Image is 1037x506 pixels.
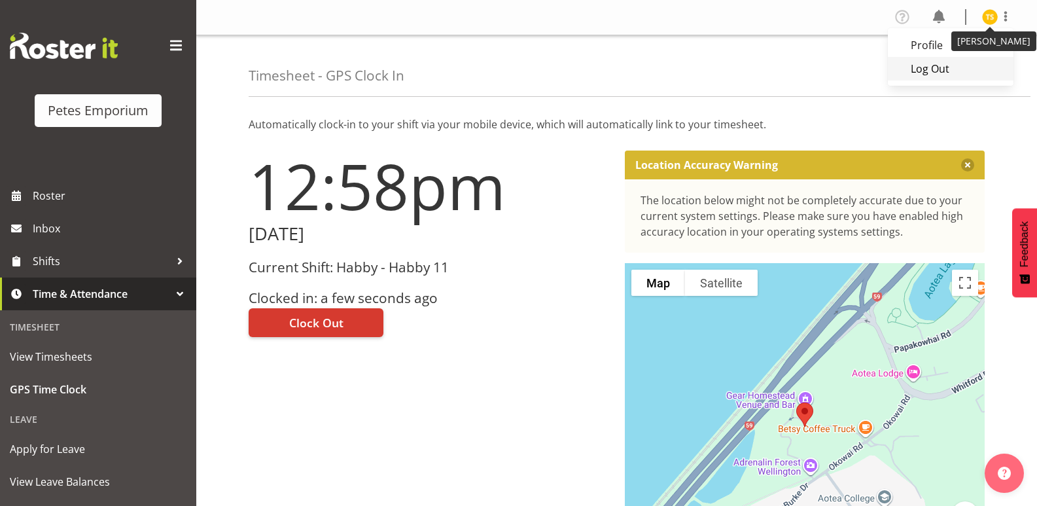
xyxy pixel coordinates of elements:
div: The location below might not be completely accurate due to your current system settings. Please m... [641,192,970,240]
span: View Leave Balances [10,472,186,492]
span: Feedback [1019,221,1030,267]
a: Apply for Leave [3,433,193,465]
span: Inbox [33,219,190,238]
span: Shifts [33,251,170,271]
span: GPS Time Clock [10,380,186,399]
p: Location Accuracy Warning [635,158,778,172]
img: Rosterit website logo [10,33,118,59]
div: Timesheet [3,314,193,340]
h4: Timesheet - GPS Clock In [249,68,404,83]
a: Profile [888,33,1013,57]
h1: 12:58pm [249,151,609,221]
a: GPS Time Clock [3,373,193,406]
h3: Clocked in: a few seconds ago [249,291,609,306]
button: Clock Out [249,308,383,337]
a: Log Out [888,57,1013,81]
div: Petes Emporium [48,101,149,120]
a: View Leave Balances [3,465,193,498]
span: Roster [33,186,190,206]
img: help-xxl-2.png [998,467,1011,480]
button: Show satellite imagery [685,270,758,296]
button: Toggle fullscreen view [952,270,978,296]
img: tamara-straker11292.jpg [982,9,998,25]
h3: Current Shift: Habby - Habby 11 [249,260,609,275]
span: Apply for Leave [10,439,186,459]
button: Close message [961,158,974,172]
button: Feedback - Show survey [1012,208,1037,297]
a: View Timesheets [3,340,193,373]
p: Automatically clock-in to your shift via your mobile device, which will automatically link to you... [249,117,985,132]
h2: [DATE] [249,224,609,244]
span: View Timesheets [10,347,186,367]
div: Leave [3,406,193,433]
button: Show street map [631,270,685,296]
span: Clock Out [289,314,343,331]
span: Time & Attendance [33,284,170,304]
